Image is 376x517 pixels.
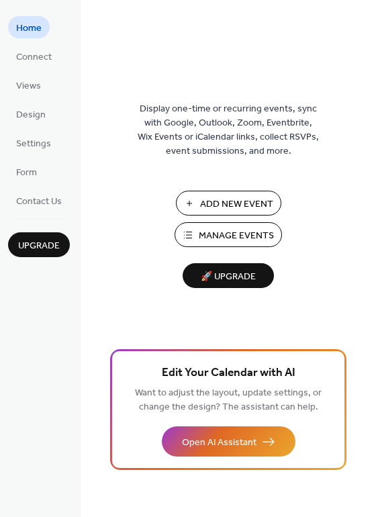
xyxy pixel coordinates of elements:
[16,79,41,93] span: Views
[200,197,273,211] span: Add New Event
[16,108,46,122] span: Design
[8,189,70,211] a: Contact Us
[16,195,62,209] span: Contact Us
[18,239,60,253] span: Upgrade
[16,21,42,36] span: Home
[16,137,51,151] span: Settings
[8,74,49,96] a: Views
[8,232,70,257] button: Upgrade
[8,132,59,154] a: Settings
[162,364,295,383] span: Edit Your Calendar with AI
[8,160,45,183] a: Form
[8,45,60,67] a: Connect
[182,436,256,450] span: Open AI Assistant
[176,191,281,216] button: Add New Event
[16,50,52,64] span: Connect
[138,102,319,158] span: Display one-time or recurring events, sync with Google, Outlook, Zoom, Eventbrite, Wix Events or ...
[135,384,322,416] span: Want to adjust the layout, update settings, or change the design? The assistant can help.
[162,426,295,457] button: Open AI Assistant
[183,263,274,288] button: 🚀 Upgrade
[175,222,282,247] button: Manage Events
[16,166,37,180] span: Form
[199,229,274,243] span: Manage Events
[8,16,50,38] a: Home
[191,268,266,286] span: 🚀 Upgrade
[8,103,54,125] a: Design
